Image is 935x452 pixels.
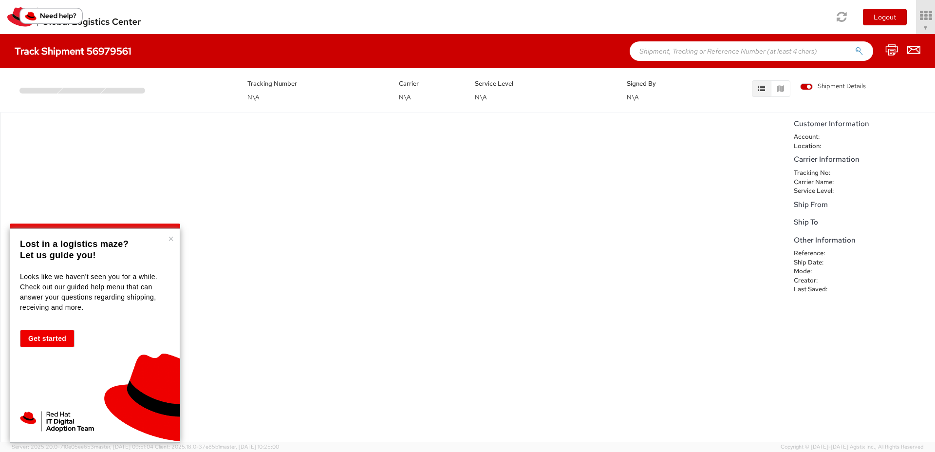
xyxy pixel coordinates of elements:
button: Get started [20,330,75,347]
h5: Tracking Number [247,80,385,87]
span: N\A [399,93,411,101]
h4: Track Shipment 56979561 [15,46,131,56]
span: Copyright © [DATE]-[DATE] Agistix Inc., All Rights Reserved [781,443,923,451]
h5: Carrier Information [794,155,930,164]
dt: Location: [786,142,849,151]
h5: Ship To [794,218,930,226]
span: N\A [247,93,260,101]
dt: Carrier Name: [786,178,849,187]
span: Server: 2025.20.0-710e05ee653 [12,443,153,450]
dt: Mode: [786,267,849,276]
span: N\A [627,93,639,101]
span: N\A [475,93,487,101]
button: Close [168,234,174,244]
img: rh-logistics-00dfa346123c4ec078e1.svg [7,7,141,27]
input: Shipment, Tracking or Reference Number (at least 4 chars) [630,41,873,61]
button: Need help? [19,8,83,24]
span: Client: 2025.18.0-37e85b1 [155,443,279,450]
dt: Account: [786,132,849,142]
dt: Last Saved: [786,285,849,294]
h5: Carrier [399,80,460,87]
dt: Service Level: [786,187,849,196]
span: master, [DATE] 10:25:00 [220,443,279,450]
span: ▼ [923,24,929,32]
span: Shipment Details [800,82,866,91]
p: Looks like we haven't seen you for a while. Check out our guided help menu that can answer your q... [20,272,168,313]
dt: Reference: [786,249,849,258]
strong: Lost in a logistics maze? [20,239,129,249]
label: Shipment Details [800,82,866,93]
h5: Signed By [627,80,688,87]
strong: Let us guide you! [20,250,96,260]
h5: Service Level [475,80,612,87]
dt: Tracking No: [786,169,849,178]
button: Logout [863,9,907,25]
dt: Creator: [786,276,849,285]
h5: Other Information [794,236,930,245]
h5: Ship From [794,201,930,209]
span: master, [DATE] 09:51:04 [94,443,153,450]
h5: Customer Information [794,120,930,128]
dt: Ship Date: [786,258,849,267]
